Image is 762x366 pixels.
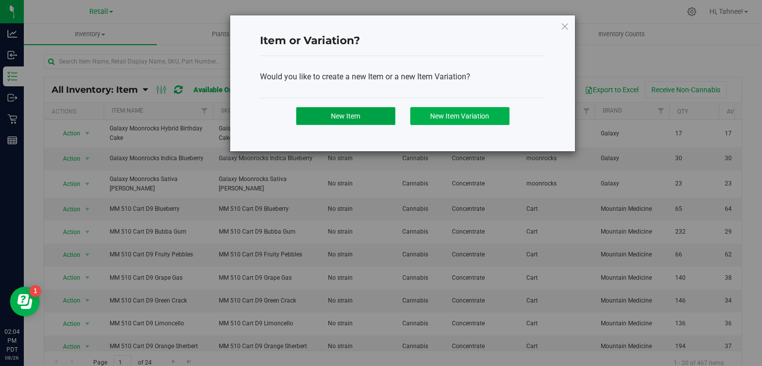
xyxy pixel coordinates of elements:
span: New Item [331,112,360,120]
iframe: Resource center [10,287,40,316]
span: Item or Variation? [260,34,360,47]
button: New Item Variation [410,107,509,125]
iframe: Resource center unread badge [29,285,41,297]
span: New Item Variation [430,112,489,120]
span: Would you like to create a new Item or a new Item Variation? [260,72,470,81]
button: New Item [296,107,395,125]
